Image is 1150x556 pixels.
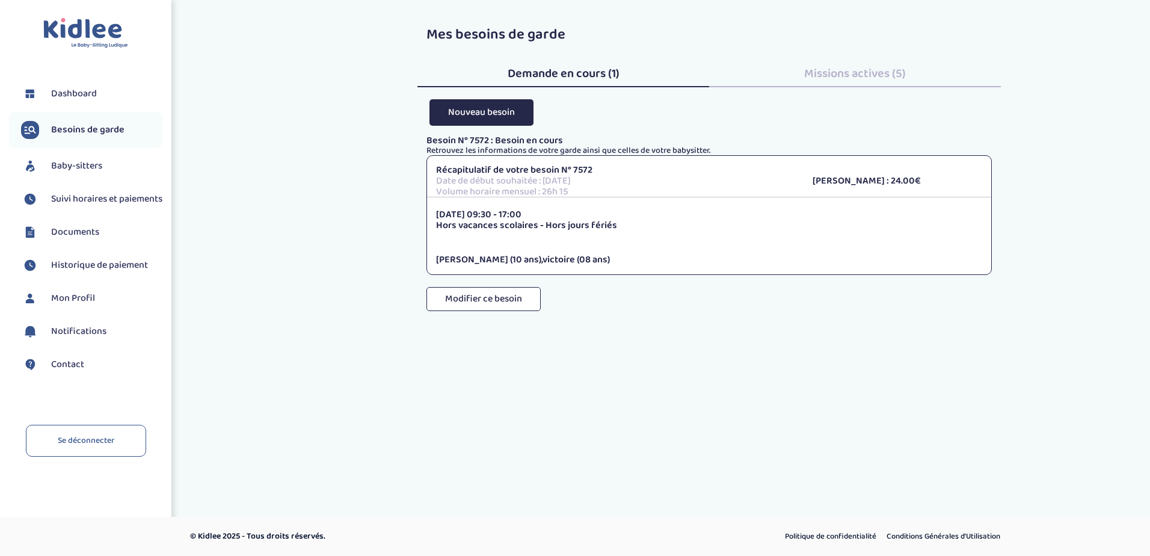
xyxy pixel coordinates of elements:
span: Mes besoins de garde [426,23,565,46]
img: dashboard.svg [21,85,39,103]
p: Volume horaire mensuel : 26h 15 [436,187,794,197]
span: Dashboard [51,87,97,101]
span: victoire (08 ans) [543,252,610,267]
a: Besoins de garde [21,121,162,139]
a: Baby-sitters [21,157,162,175]
p: © Kidlee 2025 - Tous droits réservés. [190,530,626,543]
span: Besoins de garde [51,123,125,137]
img: babysitters.svg [21,157,39,175]
span: Demande en cours (1) [508,64,620,83]
a: Conditions Générales d’Utilisation [882,529,1004,545]
span: [PERSON_NAME] (10 ans) [436,252,541,267]
a: Historique de paiement [21,256,162,274]
span: Notifications [51,324,106,339]
button: Modifier ce besoin [426,287,541,311]
img: logo.svg [43,18,128,49]
a: Modifier ce besoin [426,298,541,322]
img: documents.svg [21,223,39,241]
span: Documents [51,225,99,239]
p: [DATE] 09:30 - 17:00 [436,209,982,220]
a: Politique de confidentialité [781,529,881,545]
p: Besoin N° 7572 : Besoin en cours [426,135,992,146]
p: Date de début souhaitée : [DATE] [436,176,794,187]
p: Retrouvez les informations de votre garde ainsi que celles de votre babysitter. [426,146,992,155]
img: besoin.svg [21,121,39,139]
span: Baby-sitters [51,159,102,173]
a: Documents [21,223,162,241]
p: Récapitulatif de votre besoin N° 7572 [436,165,794,176]
span: Historique de paiement [51,258,148,273]
img: profil.svg [21,289,39,307]
a: Mon Profil [21,289,162,307]
p: Hors vacances scolaires - Hors jours fériés [436,220,982,231]
a: Suivi horaires et paiements [21,190,162,208]
button: Nouveau besoin [429,99,533,125]
img: suivihoraire.svg [21,256,39,274]
span: Suivi horaires et paiements [51,192,162,206]
a: Notifications [21,323,162,341]
a: Dashboard [21,85,162,103]
span: Missions actives (5) [804,64,906,83]
img: contact.svg [21,356,39,374]
img: notification.svg [21,323,39,341]
span: Contact [51,357,84,372]
a: Contact [21,356,162,374]
a: Se déconnecter [26,425,146,457]
img: suivihoraire.svg [21,190,39,208]
span: Mon Profil [51,291,95,306]
p: [PERSON_NAME] : 24.00€ [813,176,983,187]
p: , [436,255,982,265]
